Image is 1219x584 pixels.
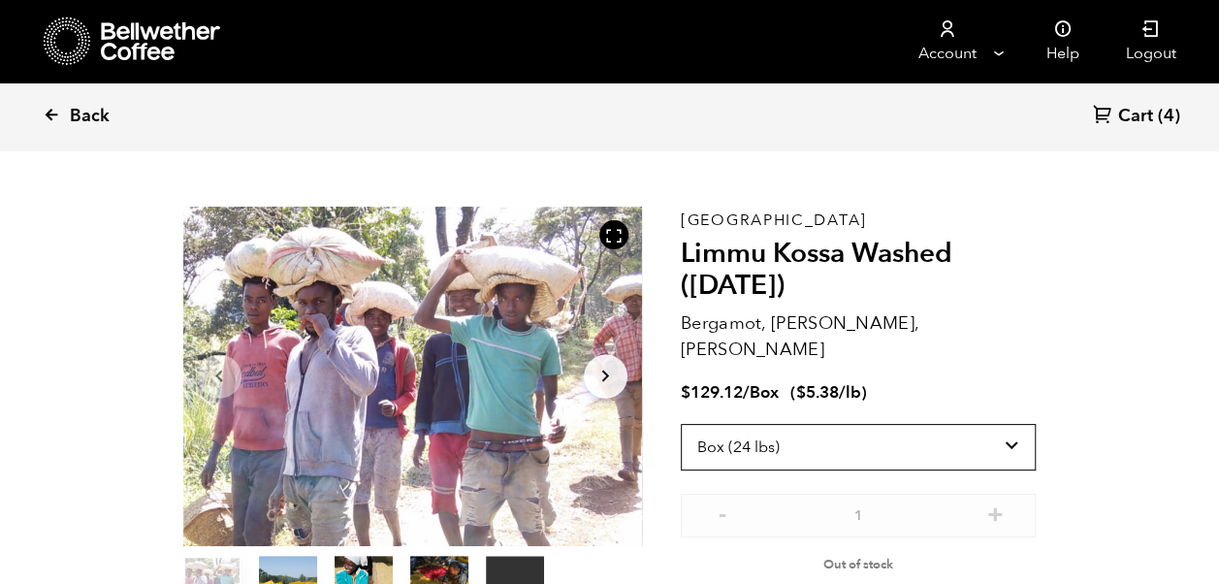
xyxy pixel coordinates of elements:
a: Cart (4) [1093,104,1180,130]
span: $ [796,381,806,404]
span: Back [70,105,110,128]
span: $ [681,381,690,404]
h2: Limmu Kossa Washed ([DATE]) [681,238,1037,303]
span: Out of stock [823,556,893,573]
span: ( ) [790,381,867,404]
button: + [982,503,1007,523]
span: Box [750,381,779,404]
bdi: 129.12 [681,381,743,404]
p: Bergamot, [PERSON_NAME], [PERSON_NAME] [681,310,1037,363]
span: / [743,381,750,404]
button: - [710,503,734,523]
bdi: 5.38 [796,381,839,404]
span: Cart [1118,105,1153,128]
span: (4) [1158,105,1180,128]
span: /lb [839,381,861,404]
